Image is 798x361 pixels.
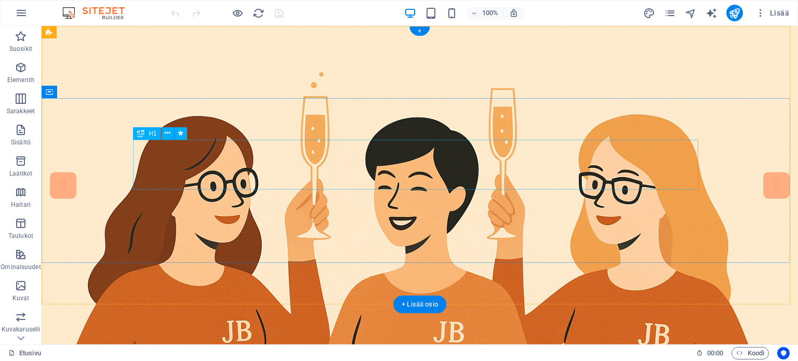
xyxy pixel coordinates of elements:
[7,107,35,115] p: Sarakkeet
[714,349,716,357] span: :
[707,347,723,359] span: 00 00
[252,7,264,19] i: Lataa sivu uudelleen
[706,7,717,19] i: Tekstigeneraattori
[664,7,676,19] button: pages
[643,7,656,19] button: design
[467,7,503,19] button: 100%
[8,232,33,240] p: Taulukot
[393,296,446,313] div: + Lisää osio
[755,8,789,18] span: Lisää
[685,7,697,19] i: Navigaattori
[8,347,41,359] a: Napsauta peruuttaaksesi valinnan. Kaksoisnapsauta avataksesi Sivut
[777,347,790,359] button: Usercentrics
[731,347,769,359] button: Koodi
[736,347,764,359] span: Koodi
[60,7,138,19] img: Editor Logo
[696,347,724,359] h6: Istunnon aika
[12,294,30,302] p: Kuvat
[643,7,655,19] i: Ulkoasu (Ctrl+Alt+Y)
[11,138,31,146] p: Sisältö
[664,7,676,19] i: Sivut (Ctrl+Alt+S)
[728,7,740,19] i: Julkaise
[409,26,430,36] div: +
[7,76,34,84] p: Elementit
[706,7,718,19] button: text_generator
[11,200,31,209] p: Haitari
[685,7,697,19] button: navigator
[9,169,33,178] p: Laatikot
[509,8,518,18] i: Koon muuttuessa säädä zoomaustaso automaattisesti sopimaan valittuun laitteeseen.
[751,5,793,21] button: Lisää
[726,5,743,21] button: publish
[482,7,499,19] h6: 100%
[2,325,40,333] p: Kuvakaruselli
[149,130,156,137] span: H1
[9,45,32,53] p: Suosikit
[1,263,41,271] p: Ominaisuudet
[252,7,264,19] button: reload
[231,7,244,19] button: Napsauta tästä poistuaksesi esikatselutilasta ja jatkaaksesi muokkaamista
